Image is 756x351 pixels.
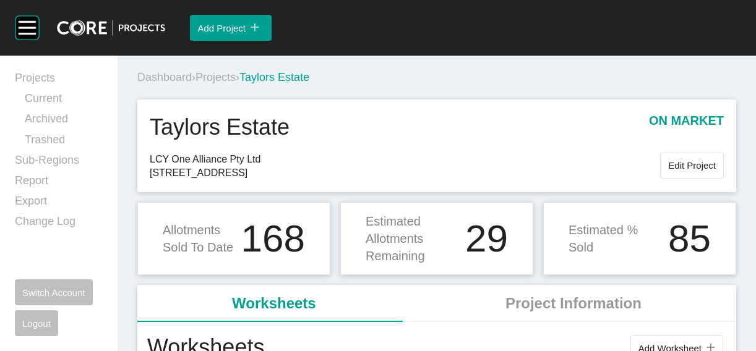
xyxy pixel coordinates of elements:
a: Archived [25,111,103,132]
span: › [192,71,195,83]
span: [STREET_ADDRESS] [150,166,660,180]
a: Trashed [25,132,103,153]
a: Current [25,91,103,111]
li: Worksheets [137,285,411,322]
a: Export [15,193,103,214]
span: Add Project [197,23,246,33]
h1: 29 [465,219,508,258]
button: Switch Account [15,279,93,305]
p: Allotments Sold To Date [163,221,234,256]
span: › [236,71,239,83]
span: Taylors Estate [239,71,309,83]
li: Project Information [411,285,736,322]
p: Estimated Allotments Remaining [366,213,458,264]
h1: 168 [241,219,305,258]
a: Projects [15,70,103,91]
img: core-logo-dark.3138cae2.png [57,20,165,36]
a: Report [15,173,103,193]
h1: Taylors Estate [150,112,290,143]
a: Projects [195,71,236,83]
button: Logout [15,310,58,336]
span: Edit Project [668,160,716,171]
span: LCY One Alliance Pty Ltd [150,153,660,166]
span: Switch Account [22,287,85,298]
a: Change Log [15,214,103,234]
button: Edit Project [660,153,724,179]
span: Logout [22,318,51,329]
a: Dashboard [137,71,192,83]
p: on market [649,112,724,143]
button: Add Project [190,15,272,41]
a: Sub-Regions [15,153,103,173]
h1: 85 [668,219,711,258]
p: Estimated % Sold [569,221,661,256]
